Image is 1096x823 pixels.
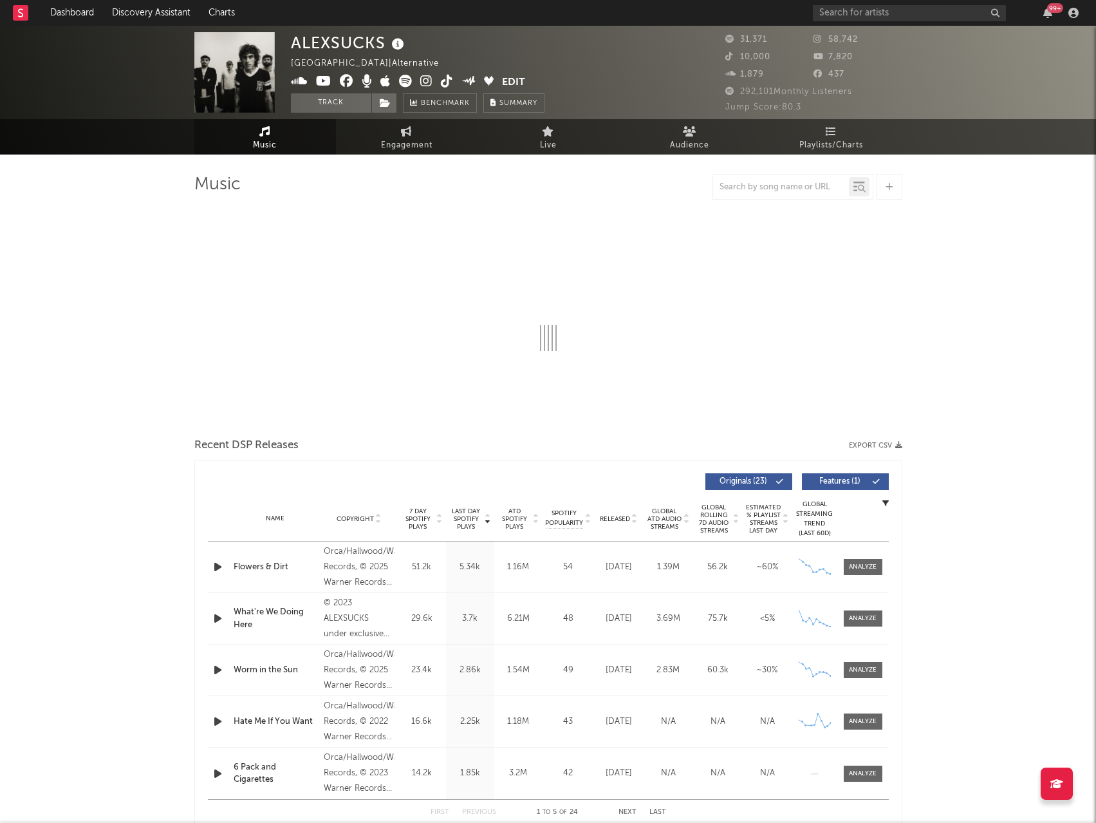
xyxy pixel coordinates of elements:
[746,767,789,780] div: N/A
[401,507,435,531] span: 7 Day Spotify Plays
[647,507,682,531] span: Global ATD Audio Streams
[497,715,539,728] div: 1.18M
[483,93,544,113] button: Summary
[449,715,491,728] div: 2.25k
[725,70,764,79] span: 1,879
[713,182,849,193] input: Search by song name or URL
[696,767,739,780] div: N/A
[497,664,539,677] div: 1.54M
[336,119,478,155] a: Engagement
[714,478,773,486] span: Originals ( 23 )
[705,473,792,490] button: Originals(23)
[546,612,591,625] div: 48
[746,715,789,728] div: N/A
[810,478,869,486] span: Features ( 1 )
[291,93,371,113] button: Track
[597,561,640,574] div: [DATE]
[597,664,640,677] div: [DATE]
[696,612,739,625] div: 75.7k
[478,119,619,155] a: Live
[559,809,567,815] span: of
[1047,3,1063,13] div: 99 +
[324,750,394,797] div: Orca/Hallwood/Warner Records, © 2023 Warner Records Inc., under exclusive license from ALEXSUCKS
[761,119,902,155] a: Playlists/Charts
[546,561,591,574] div: 54
[597,612,640,625] div: [DATE]
[234,561,318,574] a: Flowers & Dirt
[194,119,336,155] a: Music
[647,612,690,625] div: 3.69M
[600,515,630,523] span: Released
[522,805,593,820] div: 1 5 24
[234,715,318,728] a: Hate Me If You Want
[499,100,537,107] span: Summary
[291,32,407,53] div: ALEXSUCKS
[449,664,491,677] div: 2.86k
[540,138,557,153] span: Live
[449,612,491,625] div: 3.7k
[253,138,277,153] span: Music
[324,544,394,591] div: Orca/Hallwood/Warner Records, © 2025 Warner Records Inc., under exclusive license from ALEXSUCKS
[543,809,550,815] span: to
[401,715,443,728] div: 16.6k
[497,561,539,574] div: 1.16M
[324,647,394,694] div: Orca/Hallwood/Warner Records, © 2025 Warner Records Inc., under exclusive license from ALEXSUCKS
[401,561,443,574] div: 51.2k
[670,138,709,153] span: Audience
[497,507,532,531] span: ATD Spotify Plays
[324,699,394,745] div: Orca/Hallwood/Warner Records, © 2022 Warner Records Inc., under exclusive license from ALEXSUCKS
[696,715,739,728] div: N/A
[813,5,1006,21] input: Search for artists
[449,767,491,780] div: 1.85k
[746,612,789,625] div: <5%
[324,596,394,642] div: © 2023 ALEXSUCKS under exclusive license to Warner Records Inc.
[746,504,781,534] span: Estimated % Playlist Streams Last Day
[545,509,583,528] span: Spotify Popularity
[725,53,770,61] span: 10,000
[696,664,739,677] div: 60.3k
[403,93,477,113] a: Benchmark
[647,715,690,728] div: N/A
[696,504,732,534] span: Global Rolling 7D Audio Streams
[647,561,690,574] div: 1.39M
[725,88,852,96] span: 292,101 Monthly Listeners
[696,561,739,574] div: 56.2k
[401,612,443,625] div: 29.6k
[649,809,666,816] button: Last
[497,767,539,780] div: 3.2M
[546,715,591,728] div: 43
[194,438,299,453] span: Recent DSP Releases
[234,606,318,631] a: What're We Doing Here
[234,761,318,786] a: 6 Pack and Cigarettes
[449,507,483,531] span: Last Day Spotify Plays
[462,809,496,816] button: Previous
[291,56,454,71] div: [GEOGRAPHIC_DATA] | Alternative
[647,767,690,780] div: N/A
[746,561,789,574] div: ~ 60 %
[813,70,844,79] span: 437
[799,138,863,153] span: Playlists/Charts
[795,500,834,538] div: Global Streaming Trend (Last 60D)
[849,442,902,449] button: Export CSV
[725,35,767,44] span: 31,371
[597,715,640,728] div: [DATE]
[421,96,470,111] span: Benchmark
[401,664,443,677] div: 23.4k
[619,119,761,155] a: Audience
[234,664,318,677] a: Worm in the Sun
[746,664,789,677] div: ~ 30 %
[401,767,443,780] div: 14.2k
[449,561,491,574] div: 5.34k
[725,103,801,111] span: Jump Score: 80.3
[618,809,636,816] button: Next
[337,515,374,523] span: Copyright
[813,53,853,61] span: 7,820
[381,138,432,153] span: Engagement
[813,35,858,44] span: 58,742
[234,514,318,524] div: Name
